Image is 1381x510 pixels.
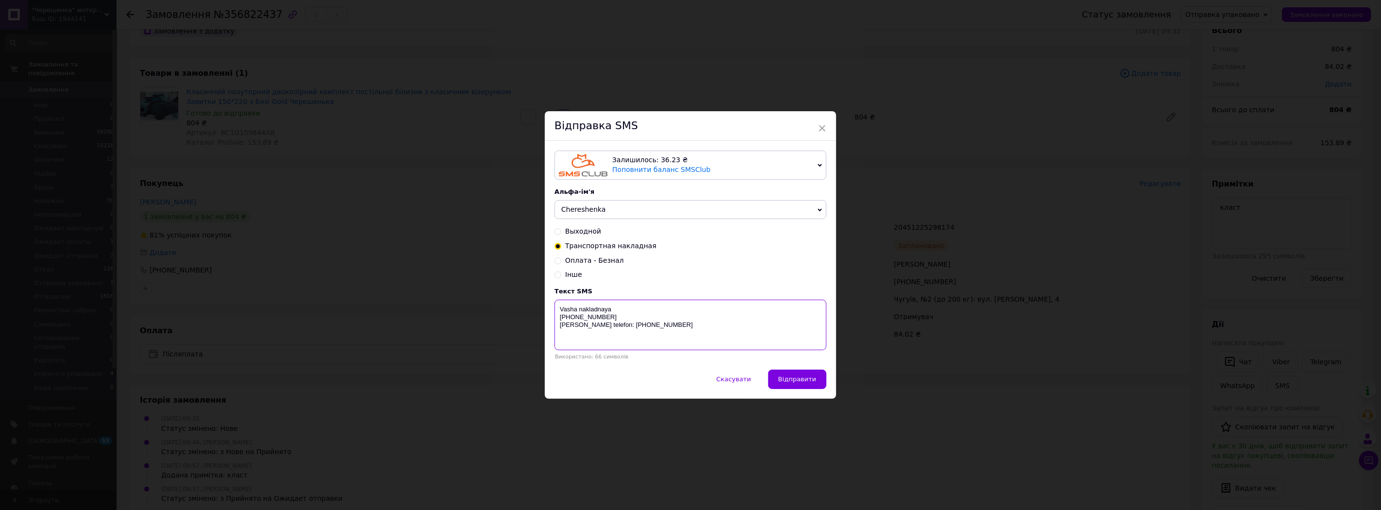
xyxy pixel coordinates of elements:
[555,288,826,295] div: Текст SMS
[716,375,751,383] span: Скасувати
[565,256,624,264] span: Оплата - Безнал
[818,120,826,136] span: ×
[612,155,814,165] div: Залишилось: 36.23 ₴
[545,111,836,141] div: Відправка SMS
[612,166,710,173] a: Поповнити баланс SMSClub
[565,242,657,250] span: Транспортная накладная
[555,354,826,360] div: Використано: 66 символів
[778,375,816,383] span: Відправити
[565,271,582,278] span: Інше
[561,205,606,213] span: Chereshenka
[555,188,594,195] span: Альфа-ім'я
[555,300,826,350] textarea: Vasha nakladnaya [PHONE_NUMBER] [PERSON_NAME] telefon: [PHONE_NUMBER]
[565,227,601,235] span: Выходной
[768,370,826,389] button: Відправити
[706,370,761,389] button: Скасувати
